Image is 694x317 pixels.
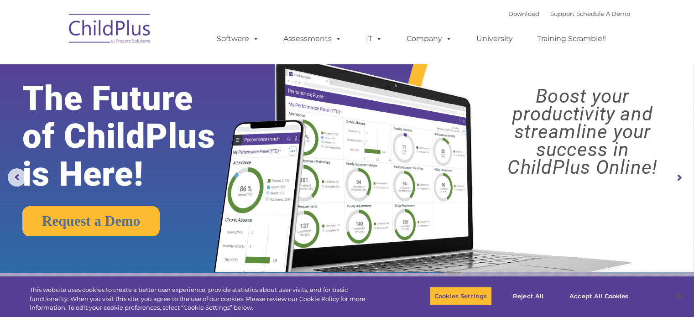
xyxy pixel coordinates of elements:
[576,10,630,17] a: Schedule A Demo
[22,206,160,236] a: Request a Demo
[274,30,351,48] a: Assessments
[564,286,633,306] button: Accept All Cookies
[397,30,461,48] a: Company
[30,286,382,312] div: This website uses cookies to create a better user experience, provide statistics about user visit...
[127,98,166,104] span: Phone number
[528,30,615,48] a: Training Scramble!!
[508,10,630,17] font: |
[208,30,268,48] a: Software
[22,79,244,193] rs-layer: The Future of ChildPlus is Here!
[550,10,574,17] a: Support
[508,10,539,17] a: Download
[480,87,685,176] rs-layer: Boost your productivity and streamline your success in ChildPlus Online!
[64,7,156,53] img: ChildPlus by Procare Solutions
[669,286,689,306] button: Close
[467,30,522,48] a: University
[429,286,492,306] button: Cookies Settings
[127,60,155,67] span: Last name
[357,30,391,48] a: IT
[500,286,557,306] button: Reject All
